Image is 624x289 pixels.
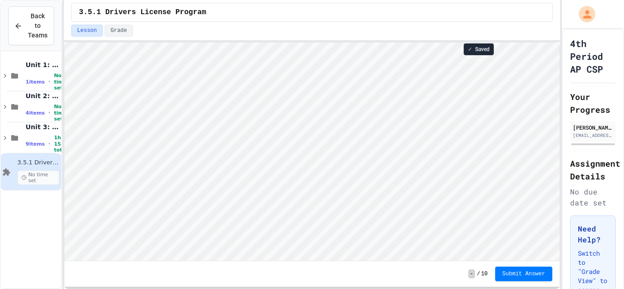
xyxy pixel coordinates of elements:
button: Back to Teams [8,6,54,45]
span: Unit 2: The Internet [26,92,59,100]
button: Grade [105,25,133,37]
div: No due date set [570,186,616,208]
iframe: Snap! Programming Environment [64,42,560,261]
span: No time set [17,170,59,185]
h3: Need Help? [578,223,608,245]
span: 1h 15m total [54,135,67,153]
span: ✓ [468,46,472,53]
span: / [477,270,480,278]
button: Lesson [71,25,103,37]
div: My Account [569,4,598,25]
span: Submit Answer [502,270,545,278]
span: No time set [54,104,67,122]
span: Back to Teams [28,11,48,40]
h1: 4th Period AP CSP [570,37,616,75]
h2: Your Progress [570,90,616,116]
span: 1 items [26,79,45,85]
span: • [48,140,50,147]
h2: Assignment Details [570,157,616,183]
span: • [48,109,50,116]
span: Unit 1: Digital Information [26,61,59,69]
span: 3.5.1 Drivers License Program [79,7,206,18]
span: 4 items [26,110,45,116]
span: Saved [475,46,490,53]
span: 9 items [26,141,45,147]
button: Submit Answer [495,267,553,281]
span: Unit 3: Snap! Basics [26,123,59,131]
div: [PERSON_NAME] [573,123,613,131]
span: No time set [54,73,67,91]
div: [EMAIL_ADDRESS][DOMAIN_NAME] [573,132,613,139]
span: - [468,269,475,278]
span: • [48,78,50,85]
span: 10 [481,270,487,278]
span: 3.5.1 Drivers License Program [17,159,59,167]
